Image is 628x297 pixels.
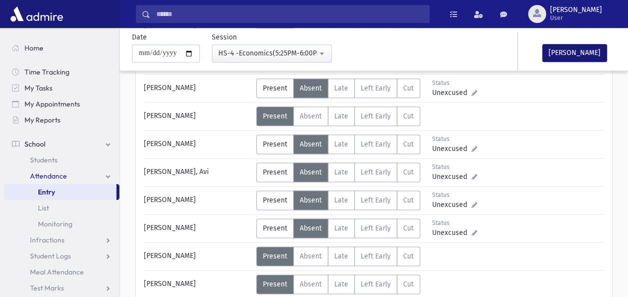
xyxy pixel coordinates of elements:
[334,252,348,260] span: Late
[24,115,60,124] span: My Reports
[361,224,391,232] span: Left Early
[263,224,287,232] span: Present
[403,84,414,92] span: Cut
[403,252,414,260] span: Cut
[4,152,119,168] a: Students
[150,5,429,23] input: Search
[24,139,45,148] span: School
[432,134,477,143] div: Status
[139,134,256,154] div: [PERSON_NAME]
[256,134,420,154] div: AttTypes
[334,84,348,92] span: Late
[300,112,322,120] span: Absent
[361,112,391,120] span: Left Early
[432,218,477,227] div: Status
[300,196,322,204] span: Absent
[263,280,287,288] span: Present
[256,246,420,266] div: AttTypes
[361,168,391,176] span: Left Early
[361,252,391,260] span: Left Early
[256,190,420,210] div: AttTypes
[300,224,322,232] span: Absent
[212,44,332,62] button: HS-4 -Economics(5:25PM-6:00PM)
[38,203,49,212] span: List
[361,196,391,204] span: Left Early
[8,4,65,24] img: AdmirePro
[212,32,237,42] label: Session
[24,67,69,76] span: Time Tracking
[4,40,119,56] a: Home
[30,251,71,260] span: Student Logs
[300,140,322,148] span: Absent
[263,140,287,148] span: Present
[4,136,119,152] a: School
[4,200,119,216] a: List
[4,216,119,232] a: Monitoring
[4,264,119,280] a: Meal Attendance
[30,283,64,292] span: Test Marks
[300,168,322,176] span: Absent
[30,155,57,164] span: Students
[403,196,414,204] span: Cut
[139,78,256,98] div: [PERSON_NAME]
[432,227,471,238] span: Unexcused
[4,96,119,112] a: My Appointments
[263,112,287,120] span: Present
[4,80,119,96] a: My Tasks
[256,106,420,126] div: AttTypes
[300,280,322,288] span: Absent
[256,78,420,98] div: AttTypes
[132,32,147,42] label: Date
[334,224,348,232] span: Late
[139,106,256,126] div: [PERSON_NAME]
[263,252,287,260] span: Present
[263,168,287,176] span: Present
[361,140,391,148] span: Left Early
[263,84,287,92] span: Present
[300,84,322,92] span: Absent
[30,267,84,276] span: Meal Attendance
[139,218,256,238] div: [PERSON_NAME]
[542,44,607,62] button: [PERSON_NAME]
[24,99,80,108] span: My Appointments
[550,6,602,14] span: [PERSON_NAME]
[432,143,471,154] span: Unexcused
[4,64,119,80] a: Time Tracking
[30,235,64,244] span: Infractions
[256,162,420,182] div: AttTypes
[139,190,256,210] div: [PERSON_NAME]
[432,199,471,210] span: Unexcused
[4,248,119,264] a: Student Logs
[432,87,471,98] span: Unexcused
[256,218,420,238] div: AttTypes
[361,84,391,92] span: Left Early
[24,43,43,52] span: Home
[218,48,317,58] div: HS-4 -Economics(5:25PM-6:00PM)
[263,196,287,204] span: Present
[334,168,348,176] span: Late
[334,140,348,148] span: Late
[334,196,348,204] span: Late
[432,171,471,182] span: Unexcused
[432,190,477,199] div: Status
[30,171,67,180] span: Attendance
[550,14,602,22] span: User
[403,168,414,176] span: Cut
[403,140,414,148] span: Cut
[334,112,348,120] span: Late
[4,232,119,248] a: Infractions
[403,112,414,120] span: Cut
[24,83,52,92] span: My Tasks
[4,168,119,184] a: Attendance
[403,224,414,232] span: Cut
[139,274,256,294] div: [PERSON_NAME]
[139,162,256,182] div: [PERSON_NAME], Avi
[38,219,72,228] span: Monitoring
[139,246,256,266] div: [PERSON_NAME]
[300,252,322,260] span: Absent
[4,112,119,128] a: My Reports
[432,78,477,87] div: Status
[38,187,55,196] span: Entry
[256,274,420,294] div: AttTypes
[4,184,116,200] a: Entry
